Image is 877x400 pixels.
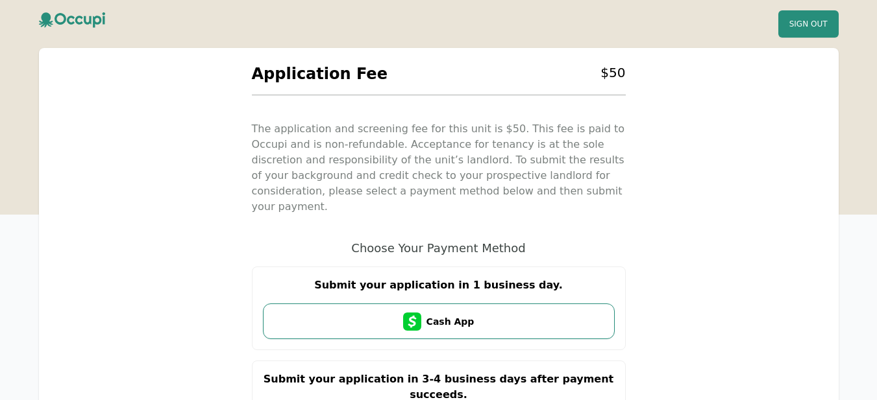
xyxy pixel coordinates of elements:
[263,277,615,293] p: Submit your application in 1 business day.
[252,64,388,84] h2: Application Fee
[778,10,839,38] button: Sign Out
[263,303,615,339] button: Cash App
[351,241,525,256] h2: Choose Your Payment Method
[600,64,625,84] h2: $ 50
[252,121,626,215] p: The application and screening fee for this unit is $ 50 . This fee is paid to Occupi and is non-r...
[426,315,475,328] span: Cash App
